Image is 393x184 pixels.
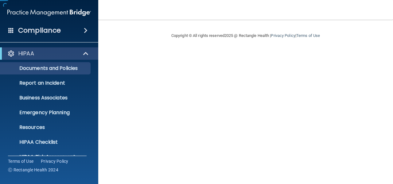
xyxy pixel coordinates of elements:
p: Resources [4,124,88,130]
h4: Compliance [18,26,61,35]
p: HIPAA Checklist [4,139,88,145]
a: Terms of Use [296,33,320,38]
img: PMB logo [7,6,91,19]
span: Ⓒ Rectangle Health 2024 [8,167,58,173]
div: Copyright © All rights reserved 2025 @ Rectangle Health | | [134,26,358,46]
p: Business Associates [4,95,88,101]
p: Report an Incident [4,80,88,86]
p: HIPAA Risk Assessment [4,154,88,160]
a: Privacy Policy [41,158,68,164]
a: Privacy Policy [271,33,295,38]
a: Terms of Use [8,158,33,164]
p: Documents and Policies [4,65,88,71]
p: HIPAA [18,50,34,57]
p: Emergency Planning [4,110,88,116]
a: HIPAA [7,50,89,57]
